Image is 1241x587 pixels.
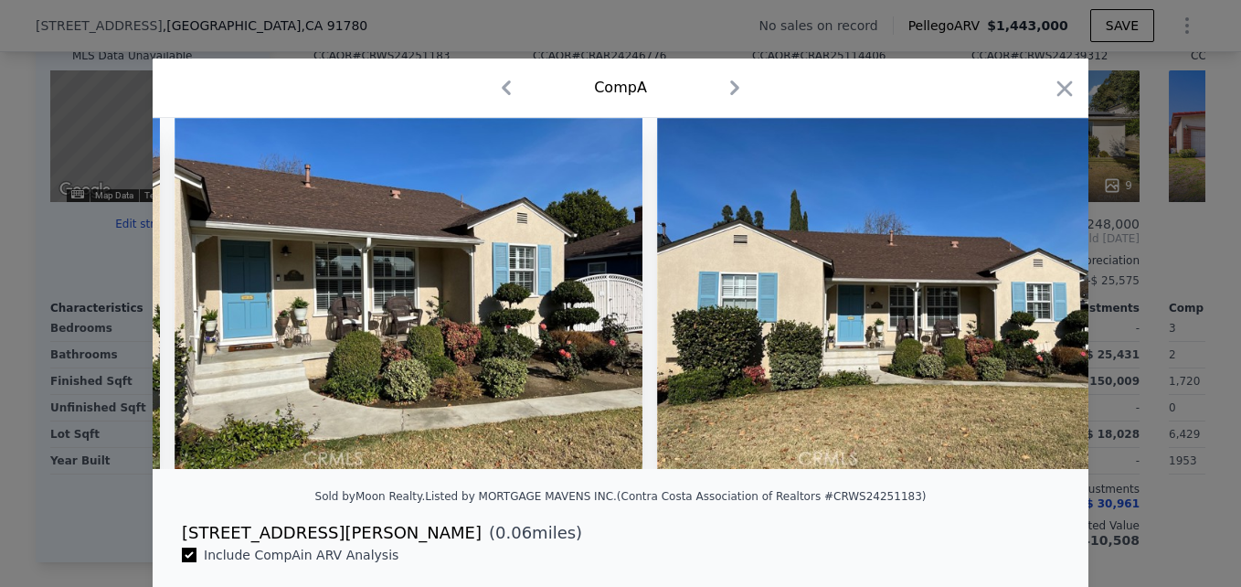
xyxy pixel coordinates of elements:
img: Property Img [175,118,642,469]
span: ( miles) [482,520,582,546]
div: Listed by MORTGAGE MAVENS INC. (Contra Costa Association of Realtors #CRWS24251183) [425,490,926,503]
img: Property Img [657,118,1125,469]
span: 0.06 [495,523,532,542]
span: Include Comp A in ARV Analysis [196,548,406,562]
div: Comp A [594,77,647,99]
div: Sold by Moon Realty . [315,490,426,503]
div: [STREET_ADDRESS][PERSON_NAME] [182,520,482,546]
